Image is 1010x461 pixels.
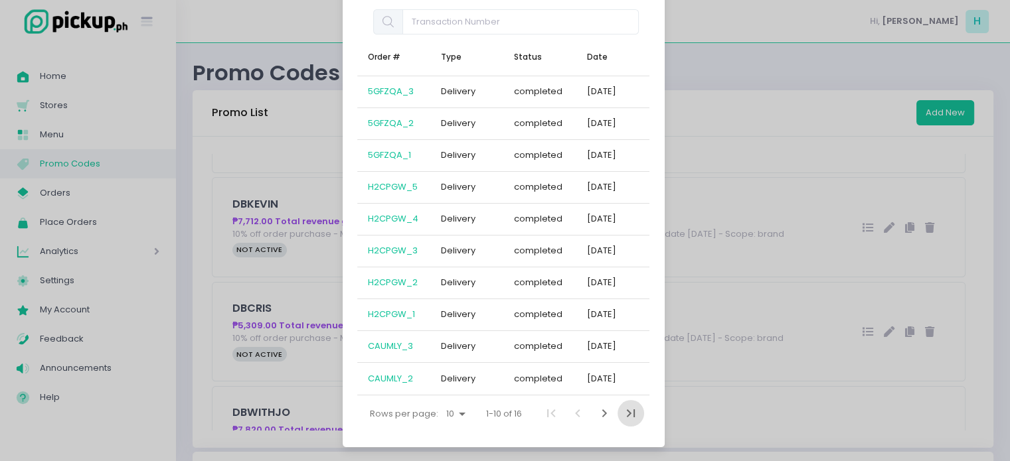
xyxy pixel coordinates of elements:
div: Delivery [441,340,475,353]
a: H2CPGW_5 [368,180,418,193]
div: Order # [368,53,400,61]
div: Date [587,53,608,61]
button: Previous Page [564,400,591,427]
div: [DATE] [587,149,616,162]
div: [DATE] [587,372,616,385]
a: H2CPGW_1 [368,308,415,320]
div: Type [441,53,462,61]
div: completed [514,85,562,98]
div: completed [514,117,562,130]
div: Delivery [441,85,475,98]
a: CAUMLY_2 [368,372,413,385]
button: First Page [538,400,564,427]
div: completed [514,276,562,289]
select: Rows per page: [441,406,470,422]
a: 5GFZQA_2 [368,117,414,129]
div: [DATE] [587,244,616,257]
div: Delivery [441,308,475,321]
div: [DATE] [587,308,616,321]
div: completed [514,180,562,194]
button: Next Page [591,400,618,427]
a: H2CPGW_3 [368,244,418,257]
div: Delivery [441,372,475,385]
div: [DATE] [587,180,616,194]
div: completed [514,244,562,257]
a: 5GFZQA_1 [368,149,411,161]
div: Delivery [441,244,475,257]
a: 5GFZQA_3 [368,85,414,98]
a: CAUMLY_3 [368,340,413,352]
span: Rows per page: [370,407,438,421]
a: H2CPGW_4 [368,212,418,225]
input: Transaction Number [402,9,639,34]
div: completed [514,308,562,321]
div: Delivery [441,276,475,289]
div: completed [514,212,562,226]
a: H2CPGW_2 [368,276,418,289]
button: Last Page [618,400,644,427]
div: Delivery [441,180,475,194]
div: [DATE] [587,117,616,130]
div: [DATE] [587,212,616,226]
div: Delivery [441,149,475,162]
span: 1-10 of 16 [486,407,522,421]
div: Delivery [441,117,475,130]
div: completed [514,372,562,385]
div: [DATE] [587,85,616,98]
div: [DATE] [587,340,616,353]
div: completed [514,340,562,353]
div: completed [514,149,562,162]
div: Delivery [441,212,475,226]
div: Status [514,53,542,61]
div: [DATE] [587,276,616,289]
